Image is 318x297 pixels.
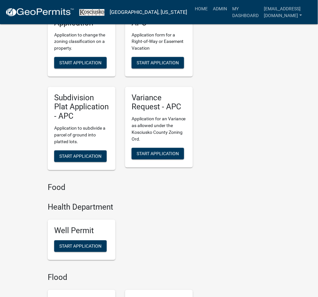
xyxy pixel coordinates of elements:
[54,32,109,52] p: Application to change the zoning classification on a property.
[210,3,230,15] a: Admin
[48,183,193,193] h4: Food
[48,203,193,212] h4: Health Department
[132,94,186,112] h5: Variance Request - APC
[132,148,184,160] button: Start Application
[261,3,313,22] a: [EMAIL_ADDRESS][DOMAIN_NAME]
[54,151,107,162] button: Start Application
[59,244,102,249] span: Start Application
[192,3,210,15] a: Home
[54,57,107,69] button: Start Application
[137,151,179,156] span: Start Application
[110,7,187,18] a: [GEOGRAPHIC_DATA], [US_STATE]
[132,57,184,69] button: Start Application
[54,226,109,236] h5: Well Permit
[132,32,186,52] p: Application form for a Right-of-Way or Easement Vacation
[79,9,104,16] img: Kosciusko County, Indiana
[59,153,102,159] span: Start Application
[54,94,109,121] h5: Subdivision Plat Application - APC
[132,116,186,143] p: Application for an Variance as allowed under the Kosciusko County Zoning Ord.
[137,60,179,65] span: Start Application
[48,273,193,282] h4: Flood
[54,125,109,145] p: Application to subdivide a parcel of ground into platted lots.
[54,241,107,252] button: Start Application
[59,60,102,65] span: Start Application
[230,3,261,22] a: My Dashboard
